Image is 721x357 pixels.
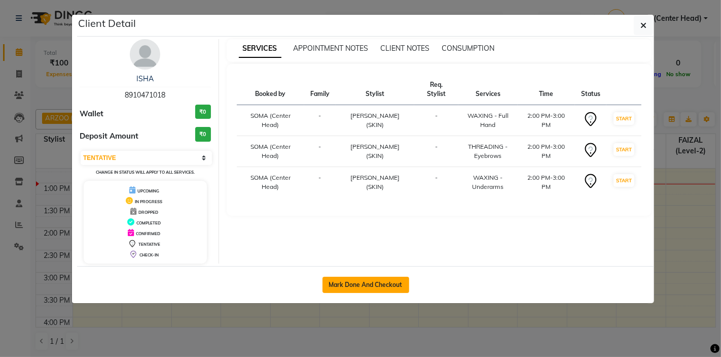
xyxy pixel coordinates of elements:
td: - [414,167,458,198]
h3: ₹0 [195,105,211,119]
span: COMPLETED [136,220,161,225]
span: IN PROGRESS [135,199,162,204]
span: [PERSON_NAME] (SKIN) [350,112,400,128]
span: CLIENT NOTES [381,44,430,53]
td: - [304,105,336,136]
th: Stylist [336,74,414,105]
th: Status [575,74,606,105]
span: APPOINTMENT NOTES [294,44,369,53]
button: START [614,112,634,125]
th: Req. Stylist [414,74,458,105]
td: SOMA (Center Head) [237,136,304,167]
td: - [414,105,458,136]
span: DROPPED [138,210,158,215]
div: WAXING - Underarms [464,173,512,191]
div: WAXING - Full Hand [464,111,512,129]
td: - [304,167,336,198]
span: UPCOMING [137,188,159,193]
td: SOMA (Center Head) [237,167,304,198]
div: THREADING - Eyebrows [464,142,512,160]
th: Time [518,74,575,105]
button: START [614,174,634,187]
td: 2:00 PM-3:00 PM [518,136,575,167]
span: CONSUMPTION [442,44,495,53]
span: CONFIRMED [136,231,160,236]
span: [PERSON_NAME] (SKIN) [350,143,400,159]
th: Family [304,74,336,105]
button: Mark Done And Checkout [322,277,409,293]
img: avatar [130,39,160,70]
button: START [614,143,634,156]
span: Deposit Amount [80,131,138,142]
span: CHECK-IN [139,252,159,257]
td: SOMA (Center Head) [237,105,304,136]
td: - [414,136,458,167]
h5: Client Detail [78,16,136,31]
td: - [304,136,336,167]
span: [PERSON_NAME] (SKIN) [350,174,400,190]
span: Wallet [80,108,103,120]
small: Change in status will apply to all services. [96,170,195,175]
a: ISHA [136,74,154,83]
span: TENTATIVE [138,242,160,247]
th: Services [458,74,518,105]
span: 8910471018 [125,90,165,100]
td: 2:00 PM-3:00 PM [518,105,575,136]
span: SERVICES [239,40,281,58]
th: Booked by [237,74,304,105]
h3: ₹0 [195,127,211,142]
td: 2:00 PM-3:00 PM [518,167,575,198]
